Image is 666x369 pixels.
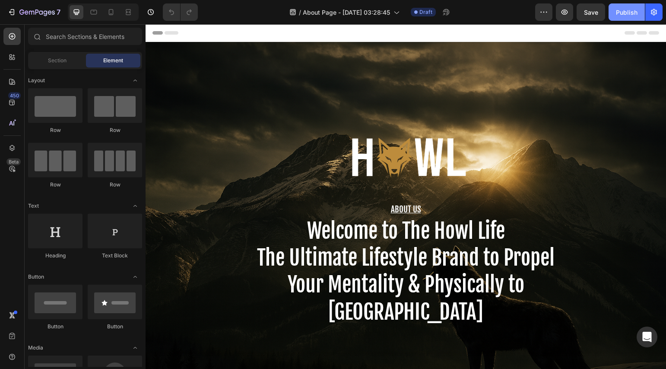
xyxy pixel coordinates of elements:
span: Button [28,273,44,281]
button: Save [577,3,605,21]
span: Toggle open [128,341,142,355]
div: Undo/Redo [163,3,198,21]
div: Button [88,323,142,330]
div: Publish [616,8,637,17]
div: Heading [28,252,82,260]
span: About Page - [DATE] 03:28:45 [303,8,390,17]
span: Layout [28,77,45,84]
img: gempages_558512538082345886-a676b13d-67c2-46ff-ae13-46f6a9fc7add.png [180,99,341,168]
div: Row [88,181,142,189]
input: Search Sections & Elements [28,28,142,45]
span: Toggle open [128,74,142,87]
div: Row [28,181,82,189]
h2: Welcome to The Howl Life The Ultimate Lifestyle Brand to Propel Your Mentality & Physically to [G... [100,193,421,302]
span: Element [103,57,123,64]
span: Save [584,9,598,16]
span: Draft [419,8,432,16]
span: Toggle open [128,199,142,213]
span: Text [28,202,39,210]
div: 450 [8,92,21,99]
span: Toggle open [128,270,142,284]
div: Row [88,126,142,134]
div: Open Intercom Messenger [637,327,657,347]
div: Text Block [88,252,142,260]
span: Section [48,57,67,64]
p: About Us [101,179,420,192]
div: Row [28,126,82,134]
p: 7 [57,7,60,17]
button: 7 [3,3,64,21]
span: / [299,8,301,17]
div: Beta [6,158,21,165]
span: Media [28,344,43,352]
button: Publish [609,3,645,21]
div: Button [28,323,82,330]
iframe: Design area [146,24,666,369]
